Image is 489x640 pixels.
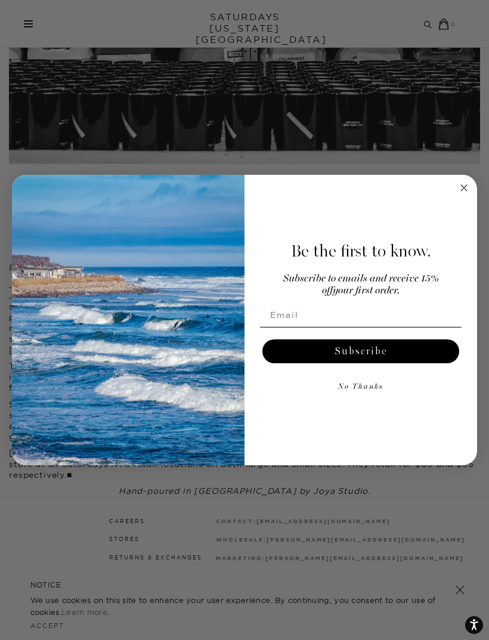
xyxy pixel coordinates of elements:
[12,175,244,466] img: 125c788d-000d-4f3e-b05a-1b92b2a23ec9.jpeg
[333,286,400,296] span: your first order.
[283,274,439,284] span: Subscribe to emails and receive 15%
[457,181,471,195] button: Close dialog
[322,286,333,296] span: off
[260,375,462,399] button: No Thanks
[291,241,431,261] span: Be the first to know.
[260,303,462,327] input: Email
[262,339,459,363] button: Subscribe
